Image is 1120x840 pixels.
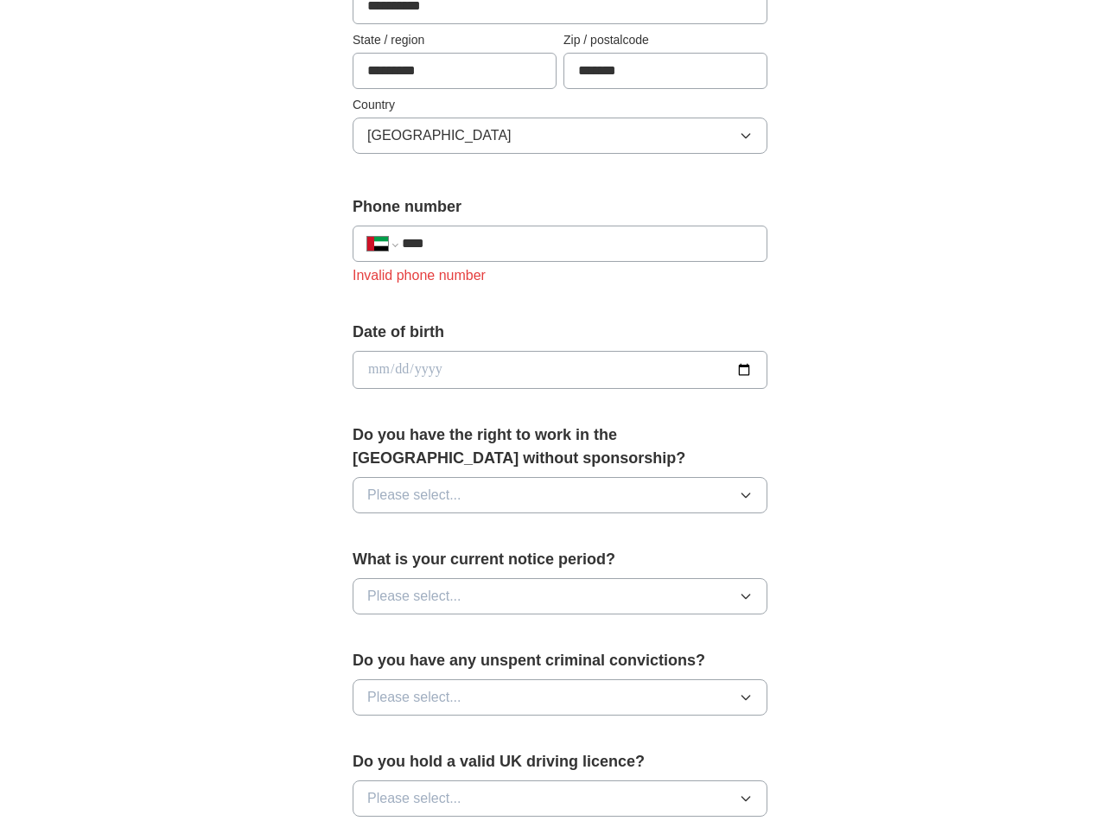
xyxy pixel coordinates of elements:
[353,477,767,513] button: Please select...
[353,679,767,716] button: Please select...
[367,586,461,607] span: Please select...
[353,423,767,470] label: Do you have the right to work in the [GEOGRAPHIC_DATA] without sponsorship?
[353,195,767,219] label: Phone number
[353,548,767,571] label: What is your current notice period?
[353,321,767,344] label: Date of birth
[367,485,461,506] span: Please select...
[367,788,461,809] span: Please select...
[353,118,767,154] button: [GEOGRAPHIC_DATA]
[353,780,767,817] button: Please select...
[563,31,767,49] label: Zip / postalcode
[353,750,767,773] label: Do you hold a valid UK driving licence?
[353,265,767,286] div: Invalid phone number
[353,31,557,49] label: State / region
[367,125,512,146] span: [GEOGRAPHIC_DATA]
[353,578,767,614] button: Please select...
[353,96,767,114] label: Country
[353,649,767,672] label: Do you have any unspent criminal convictions?
[367,687,461,708] span: Please select...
